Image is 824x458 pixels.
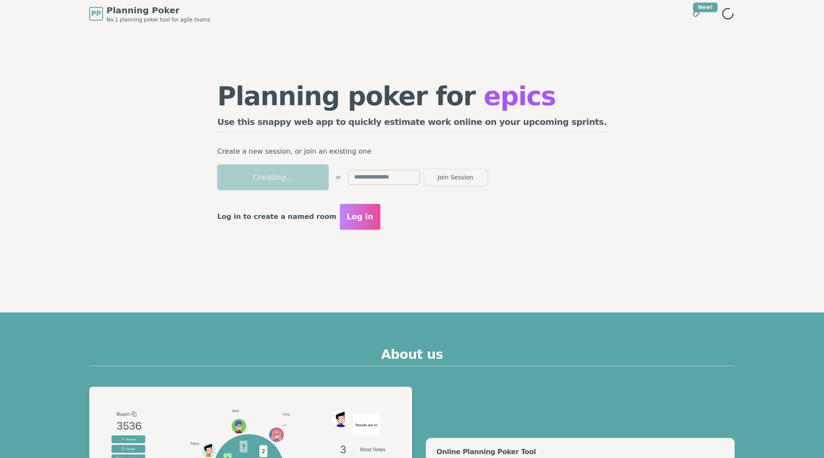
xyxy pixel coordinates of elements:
[106,4,210,16] span: Planning Poker
[89,347,735,366] h2: About us
[106,16,210,23] span: No.1 planning poker tool for agile teams
[484,81,556,111] span: epics
[347,211,373,223] span: Log in
[424,169,488,186] button: Join Session
[217,83,607,109] h1: Planning poker for
[340,204,380,230] button: Log in
[436,449,724,455] div: Online Planning Poker Tool
[336,174,341,181] span: or
[89,4,210,23] a: PPPlanning PokerNo.1 planning poker tool for agile teams
[688,6,704,21] button: New!
[693,3,718,12] div: New!
[217,146,607,158] p: Create a new session, or join an existing one
[217,116,607,132] h2: Use this snappy web app to quickly estimate work online on your upcoming sprints.
[217,211,336,223] p: Log in to create a named room
[91,9,101,19] span: PP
